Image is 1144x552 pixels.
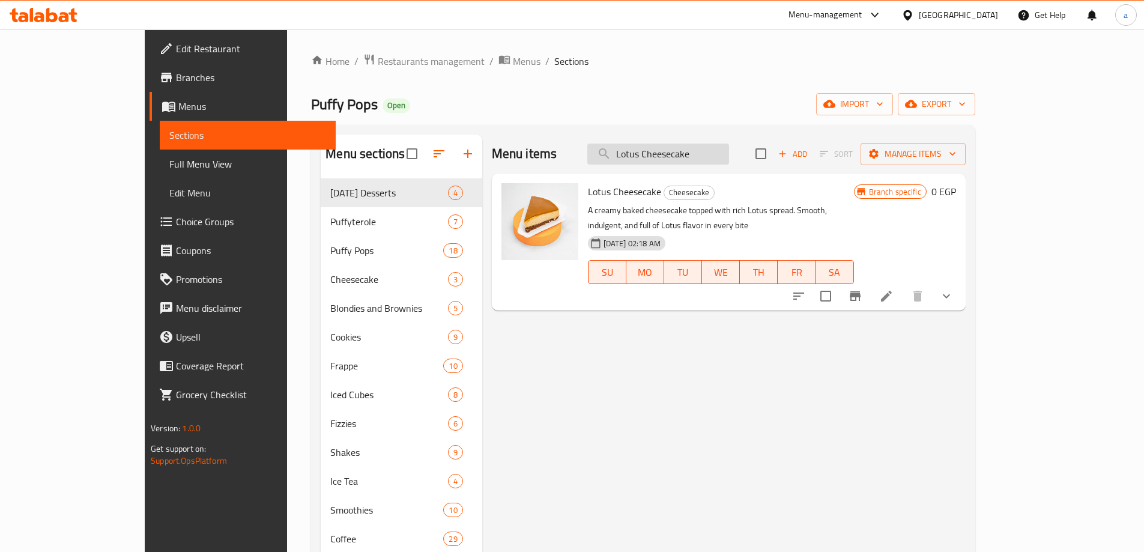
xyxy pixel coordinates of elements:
div: items [448,301,463,315]
div: [DATE] Desserts4 [321,178,482,207]
button: Add [773,145,812,163]
span: Edit Restaurant [176,41,326,56]
span: Edit Menu [169,186,326,200]
span: Grocery Checklist [176,387,326,402]
a: Menus [150,92,336,121]
span: Select to update [813,284,838,309]
span: Sections [169,128,326,142]
span: Menus [178,99,326,114]
span: Branch specific [864,186,926,198]
button: TU [664,260,702,284]
button: export [898,93,975,115]
span: 9 [449,332,462,343]
div: Frappe10 [321,351,482,380]
li: / [354,54,359,68]
h2: Menu sections [325,145,405,163]
span: Select all sections [399,141,425,166]
nav: breadcrumb [311,53,975,69]
button: Branch-specific-item [841,282,870,311]
a: Choice Groups [150,207,336,236]
span: Manage items [870,147,956,162]
a: Upsell [150,323,336,351]
button: SU [588,260,626,284]
div: items [448,214,463,229]
div: items [448,445,463,459]
div: [GEOGRAPHIC_DATA] [919,8,998,22]
span: WE [707,264,735,281]
div: Fizzies6 [321,409,482,438]
span: Full Menu View [169,157,326,171]
svg: Show Choices [939,289,954,303]
div: Shakes9 [321,438,482,467]
span: Smoothies [330,503,443,517]
span: import [826,97,883,112]
span: SU [593,264,622,281]
h2: Menu items [492,145,557,163]
span: Iced Cubes [330,387,447,402]
span: Open [383,100,410,111]
span: Choice Groups [176,214,326,229]
span: Ice Tea [330,474,447,488]
span: Cheesecake [330,272,447,287]
div: Cheesecake3 [321,265,482,294]
div: items [448,416,463,431]
span: Coffee [330,532,443,546]
div: items [443,243,462,258]
div: items [448,330,463,344]
a: Menu disclaimer [150,294,336,323]
span: export [907,97,966,112]
span: [DATE] 02:18 AM [599,238,665,249]
div: Puffy Pops [330,243,443,258]
a: Branches [150,63,336,92]
a: Promotions [150,265,336,294]
span: 4 [449,187,462,199]
span: Fizzies [330,416,447,431]
div: items [448,186,463,200]
div: Puffy Pops18 [321,236,482,265]
button: sort-choices [784,282,813,311]
span: Branches [176,70,326,85]
span: TH [745,264,773,281]
div: Puffyterole [330,214,447,229]
button: Manage items [861,143,966,165]
span: Add [776,147,809,161]
span: 8 [449,389,462,401]
div: items [448,387,463,402]
span: Cheesecake [664,186,714,199]
div: Ramadan Desserts [330,186,447,200]
button: SA [816,260,853,284]
span: Blondies and Brownies [330,301,447,315]
div: items [443,503,462,517]
a: Edit Menu [160,178,336,207]
span: SA [820,264,849,281]
span: Puffy Pops [311,91,378,118]
span: Upsell [176,330,326,344]
span: Add item [773,145,812,163]
span: Sections [554,54,589,68]
span: a [1124,8,1128,22]
span: Select section first [812,145,861,163]
span: Shakes [330,445,447,459]
div: Cookies [330,330,447,344]
span: 9 [449,447,462,458]
a: Restaurants management [363,53,485,69]
input: search [587,144,729,165]
div: items [443,532,462,546]
span: 1.0.0 [183,420,201,436]
div: Cheesecake [664,186,715,200]
span: 5 [449,303,462,314]
span: Promotions [176,272,326,287]
span: 6 [449,418,462,429]
span: Version: [151,420,180,436]
div: items [443,359,462,373]
span: 7 [449,216,462,228]
div: Smoothies10 [321,496,482,524]
a: Edit menu item [879,289,894,303]
li: / [489,54,494,68]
